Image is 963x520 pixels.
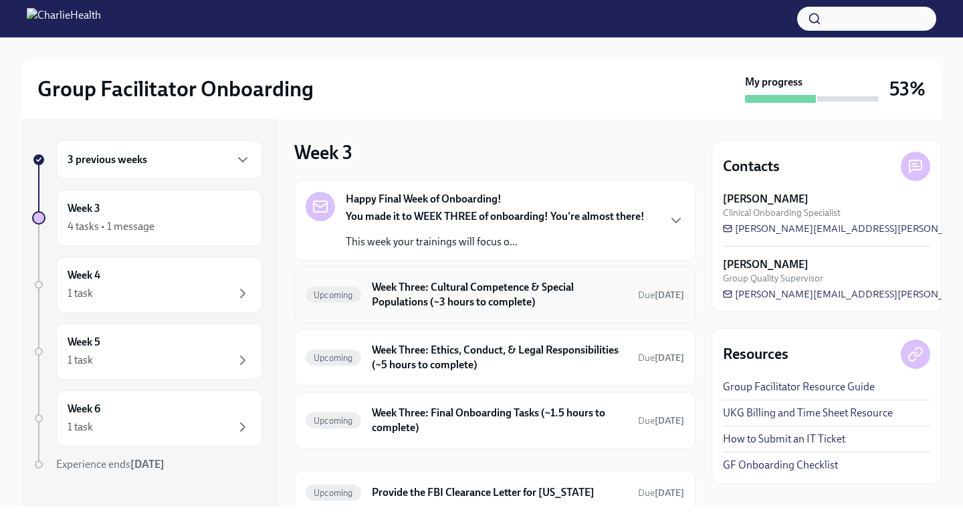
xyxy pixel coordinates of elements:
span: Due [638,352,684,364]
span: Experience ends [56,458,165,471]
a: GF Onboarding Checklist [723,458,838,473]
strong: [DATE] [130,458,165,471]
span: Upcoming [306,488,361,498]
h6: Week 6 [68,402,100,416]
span: Due [638,289,684,301]
h6: Week Three: Ethics, Conduct, & Legal Responsibilities (~5 hours to complete) [372,343,627,372]
strong: My progress [745,75,802,90]
span: October 14th, 2025 09:00 [638,487,684,499]
img: CharlieHealth [27,8,101,29]
strong: [DATE] [655,415,684,426]
span: Due [638,415,684,426]
a: UpcomingWeek Three: Final Onboarding Tasks (~1.5 hours to complete)Due[DATE] [306,403,684,438]
a: UpcomingWeek Three: Ethics, Conduct, & Legal Responsibilities (~5 hours to complete)Due[DATE] [306,340,684,375]
strong: [PERSON_NAME] [723,257,809,272]
strong: [DATE] [655,289,684,301]
a: Group Facilitator Resource Guide [723,380,875,394]
span: Upcoming [306,416,361,426]
h4: Contacts [723,156,780,176]
a: Week 51 task [32,323,262,380]
strong: Happy Final Week of Onboarding! [346,192,502,207]
h6: Week 3 [68,201,100,216]
h6: Week 4 [68,268,100,283]
span: Due [638,487,684,499]
span: Group Quality Supervisor [723,272,823,285]
h6: 3 previous weeks [68,152,147,167]
a: UKG Billing and Time Sheet Resource [723,406,893,420]
strong: [DATE] [655,487,684,499]
span: Upcoming [306,353,361,363]
div: 4 tasks • 1 message [68,219,154,234]
h2: Group Facilitator Onboarding [37,76,314,102]
a: Week 34 tasks • 1 message [32,190,262,246]
h6: Week Three: Final Onboarding Tasks (~1.5 hours to complete) [372,406,627,435]
h3: 53% [889,77,926,101]
span: September 29th, 2025 09:00 [638,352,684,364]
strong: [PERSON_NAME] [723,192,809,207]
div: 3 previous weeks [56,140,262,179]
a: Week 41 task [32,257,262,313]
strong: [DATE] [655,352,684,364]
a: Week 61 task [32,390,262,446]
div: 1 task [68,420,93,434]
span: Upcoming [306,290,361,300]
div: 1 task [68,353,93,368]
strong: You made it to WEEK THREE of onboarding! You're almost there! [346,210,645,223]
span: September 29th, 2025 09:00 [638,289,684,301]
h6: Provide the FBI Clearance Letter for [US_STATE] [372,485,627,500]
a: UpcomingWeek Three: Cultural Competence & Special Populations (~3 hours to complete)Due[DATE] [306,277,684,312]
a: How to Submit an IT Ticket [723,432,845,446]
a: UpcomingProvide the FBI Clearance Letter for [US_STATE]Due[DATE] [306,482,684,503]
h6: Week 5 [68,335,100,350]
div: 1 task [68,286,93,301]
span: Clinical Onboarding Specialist [723,207,841,219]
span: September 27th, 2025 09:00 [638,414,684,427]
h3: Week 3 [294,140,352,164]
h6: Week Three: Cultural Competence & Special Populations (~3 hours to complete) [372,280,627,309]
h4: Resources [723,344,788,364]
p: This week your trainings will focus o... [346,235,645,249]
